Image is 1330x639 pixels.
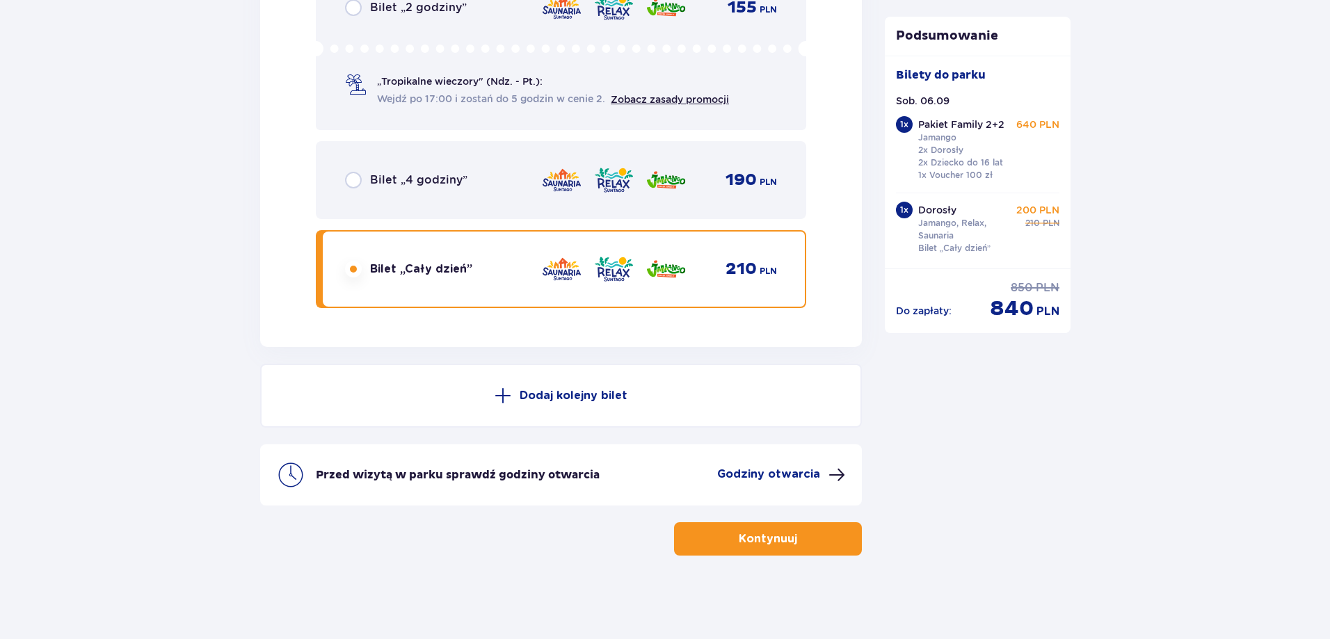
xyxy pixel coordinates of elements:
p: Godziny otwarcia [717,467,820,482]
p: Sob. 06.09 [896,94,950,108]
p: PLN [760,176,777,188]
p: Dodaj kolejny bilet [520,388,627,403]
p: Do zapłaty : [896,304,952,318]
p: „Tropikalne wieczory" (Ndz. - Pt.): [377,74,543,88]
p: Bilet „Cały dzień” [918,242,991,254]
img: zone logo [541,254,582,284]
p: Dorosły [918,203,956,217]
p: Podsumowanie [885,28,1071,45]
button: Godziny otwarcia [717,467,845,483]
img: zone logo [593,254,634,284]
p: PLN [1036,304,1059,319]
div: 1 x [896,116,913,133]
p: PLN [1036,280,1059,296]
p: 210 [726,259,757,280]
button: Kontynuuj [674,522,862,556]
p: Bilet „Cały dzień” [370,261,472,277]
div: 1 x [896,202,913,218]
img: zone logo [541,165,582,195]
p: 200 PLN [1016,203,1059,217]
p: 190 [726,170,757,191]
p: 210 [1025,217,1040,229]
p: Pakiet Family 2+2 [918,118,1004,131]
p: PLN [1043,217,1059,229]
p: PLN [760,265,777,277]
p: Bilet „4 godziny” [370,172,467,188]
p: 850 [1011,280,1033,296]
p: Jamango [918,131,956,144]
p: 840 [990,296,1034,322]
p: Kontynuuj [739,531,797,547]
span: Wejdź po 17:00 i zostań do 5 godzin w cenie 2. [377,92,605,106]
p: 640 PLN [1016,118,1059,131]
img: clock icon [277,461,305,489]
p: Jamango, Relax, Saunaria [918,217,1014,242]
img: zone logo [593,165,634,195]
p: PLN [760,3,777,16]
button: Dodaj kolejny bilet [260,364,862,428]
img: zone logo [646,254,687,284]
p: 2x Dorosły 2x Dziecko do 16 lat 1x Voucher 100 zł [918,144,1003,181]
a: Zobacz zasady promocji [611,94,729,105]
img: zone logo [646,165,687,195]
p: Bilety do parku [896,67,986,83]
p: Przed wizytą w parku sprawdź godziny otwarcia [316,467,600,483]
